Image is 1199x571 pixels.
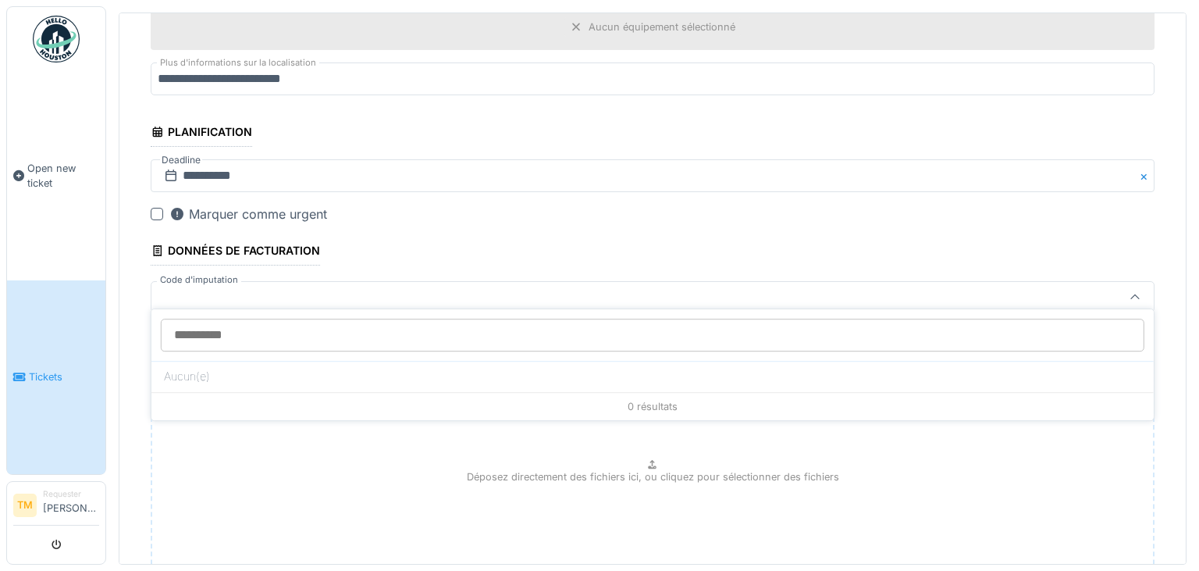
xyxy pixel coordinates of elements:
span: Tickets [29,369,99,384]
a: TM Requester[PERSON_NAME] [13,488,99,526]
a: Tickets [7,280,105,475]
div: 0 résultats [151,392,1154,420]
div: Planification [151,120,252,147]
label: Code d'imputation [157,273,241,287]
li: [PERSON_NAME] [43,488,99,522]
img: Badge_color-CXgf-gQk.svg [33,16,80,62]
div: Requester [43,488,99,500]
div: Aucun équipement sélectionné [589,20,735,34]
div: Aucun(e) [151,361,1154,392]
p: Déposez directement des fichiers ici, ou cliquez pour sélectionner des fichiers [467,469,839,484]
a: Open new ticket [7,71,105,280]
button: Close [1137,159,1155,192]
div: Marquer comme urgent [169,205,327,223]
div: Données de facturation [151,239,320,266]
span: Open new ticket [27,161,99,191]
li: TM [13,494,37,517]
label: Deadline [160,152,202,169]
label: Plus d'informations sur la localisation [157,56,319,70]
